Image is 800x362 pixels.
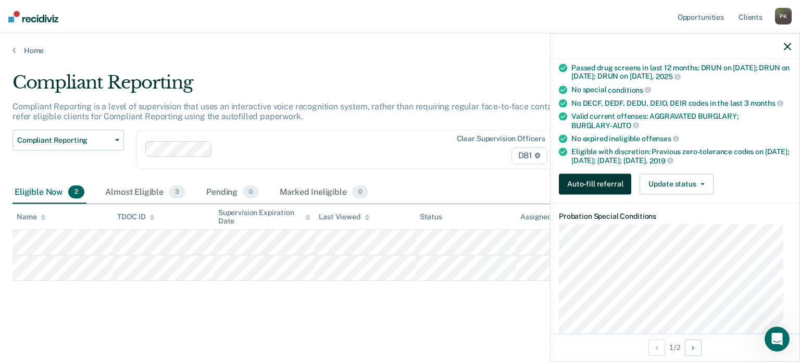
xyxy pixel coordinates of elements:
[319,213,369,221] div: Last Viewed
[571,85,791,95] div: No special
[775,8,792,24] div: P K
[520,213,569,221] div: Assigned to
[751,99,783,107] span: months
[68,185,84,199] span: 2
[117,213,155,221] div: TDOC ID
[511,147,547,164] span: D81
[685,339,702,356] button: Next Opportunity
[648,339,665,356] button: Previous Opportunity
[17,136,111,145] span: Compliant Reporting
[12,102,611,121] p: Compliant Reporting is a level of supervision that uses an interactive voice recognition system, ...
[420,213,442,221] div: Status
[457,134,545,143] div: Clear supervision officers
[559,173,635,194] a: Auto-fill referral
[640,173,713,194] button: Update status
[656,72,681,81] span: 2025
[571,134,791,143] div: No expired ineligible
[551,333,799,361] div: 1 / 2
[571,147,791,165] div: Eligible with discretion: Previous zero-tolerance codes on [DATE]; [DATE]; [DATE]; [DATE],
[642,134,679,143] span: offenses
[559,173,631,194] button: Auto-fill referral
[765,327,790,352] iframe: Intercom live chat
[204,181,261,204] div: Pending
[103,181,187,204] div: Almost Eligible
[12,72,612,102] div: Compliant Reporting
[559,211,791,220] dt: Probation Special Conditions
[608,85,651,94] span: conditions
[243,185,259,199] span: 0
[571,112,791,130] div: Valid current offenses: AGGRAVATED BURGLARY;
[17,213,46,221] div: Name
[571,121,639,129] span: BURGLARY-AUTO
[571,98,791,108] div: No DECF, DEDF, DEDU, DEIO, DEIR codes in the last 3
[352,185,368,199] span: 0
[169,185,185,199] span: 3
[278,181,370,204] div: Marked Ineligible
[571,63,791,81] div: Passed drug screens in last 12 months: DRUN on [DATE]; DRUN on [DATE]; DRUN on [DATE],
[649,156,673,165] span: 2019
[12,46,787,55] a: Home
[12,181,86,204] div: Eligible Now
[218,208,310,226] div: Supervision Expiration Date
[8,11,58,22] img: Recidiviz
